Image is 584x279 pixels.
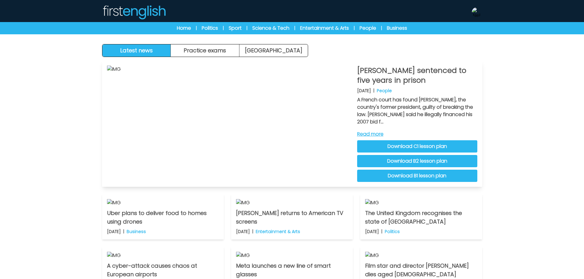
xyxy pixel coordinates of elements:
[102,44,171,57] button: Latest news
[236,252,348,259] img: IMG
[107,66,352,182] img: IMG
[252,228,253,235] b: |
[365,209,477,226] p: The United Kingdom recognises the state of [GEOGRAPHIC_DATA]
[107,199,219,206] img: IMG
[236,262,348,279] p: Meta launches a new line of smart glasses
[171,44,239,57] button: Practice exams
[294,25,295,31] span: |
[229,25,242,32] a: Sport
[177,25,191,32] a: Home
[373,88,374,94] b: |
[354,25,355,31] span: |
[357,130,477,138] a: Read more
[381,25,382,31] span: |
[246,25,247,31] span: |
[472,7,482,17] img: Neil Storey
[357,140,477,153] a: Download C1 lesson plan
[365,252,477,259] img: IMG
[239,44,308,57] a: [GEOGRAPHIC_DATA]
[357,66,477,85] p: [PERSON_NAME] sentenced to five years in prison
[365,228,379,235] p: [DATE]
[196,25,197,31] span: |
[236,209,348,226] p: [PERSON_NAME] returns to American TV screens
[236,228,250,235] p: [DATE]
[231,194,353,239] a: IMG [PERSON_NAME] returns to American TV screens [DATE] | Entertainment & Arts
[236,199,348,206] img: IMG
[107,262,219,279] p: A cyber-attack causes chaos at European airports
[357,88,371,94] p: [DATE]
[357,170,477,182] a: Download B1 lesson plan
[360,25,376,32] a: People
[365,262,477,279] p: Film star and director [PERSON_NAME] dies aged [DEMOGRAPHIC_DATA]
[107,252,219,259] img: IMG
[360,194,482,239] a: IMG The United Kingdom recognises the state of [GEOGRAPHIC_DATA] [DATE] | Politics
[300,25,349,32] a: Entertainment & Arts
[252,25,289,32] a: Science & Tech
[385,228,400,235] p: Politics
[123,228,124,235] b: |
[102,194,224,239] a: IMG Uber plans to deliver food to homes using drones [DATE] | Business
[102,5,166,20] img: Logo
[381,228,382,235] b: |
[223,25,224,31] span: |
[107,228,121,235] p: [DATE]
[202,25,218,32] a: Politics
[357,155,477,167] a: Download B2 lesson plan
[256,228,300,235] p: Entertainment & Arts
[107,209,219,226] p: Uber plans to deliver food to homes using drones
[357,96,477,126] p: A French court has found [PERSON_NAME], the country's former president, guilty of breaking the la...
[127,228,146,235] p: Business
[365,199,477,206] img: IMG
[377,88,392,94] p: People
[387,25,407,32] a: Business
